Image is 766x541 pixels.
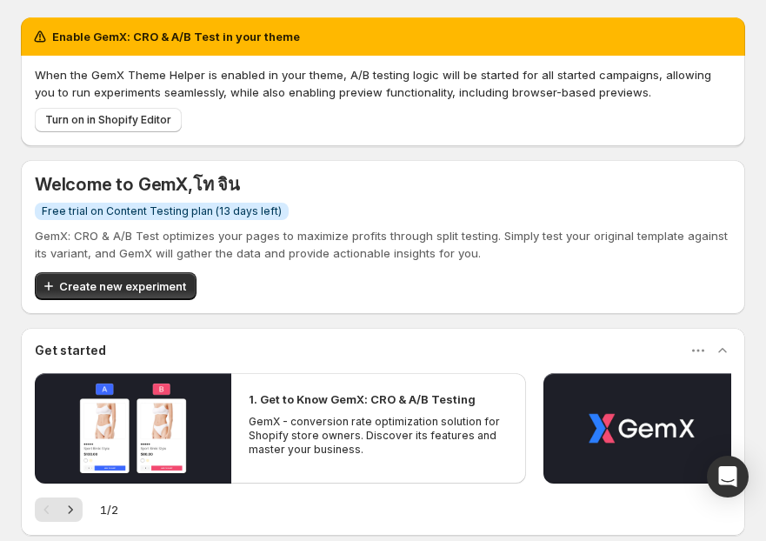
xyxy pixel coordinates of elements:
button: Next [58,498,83,522]
nav: Pagination [35,498,83,522]
button: Play video [543,373,740,484]
span: Free trial on Content Testing plan (13 days left) [42,204,282,218]
h5: Welcome to GemX [35,174,731,195]
p: GemX: CRO & A/B Test optimizes your pages to maximize profits through split testing. Simply test ... [35,227,731,262]
span: Create new experiment [59,277,186,295]
button: Create new experiment [35,272,196,300]
span: 1 / 2 [100,501,118,518]
h2: 1. Get to Know GemX: CRO & A/B Testing [249,391,476,408]
div: Open Intercom Messenger [707,456,749,498]
h3: Get started [35,342,106,359]
h2: Enable GemX: CRO & A/B Test in your theme [52,28,300,45]
button: Play video [35,373,231,484]
span: , โท จิน [188,174,240,195]
p: GemX - conversion rate optimization solution for Shopify store owners. Discover its features and ... [249,415,509,457]
span: Turn on in Shopify Editor [45,113,171,127]
button: Turn on in Shopify Editor [35,108,182,132]
p: When the GemX Theme Helper is enabled in your theme, A/B testing logic will be started for all st... [35,66,731,101]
